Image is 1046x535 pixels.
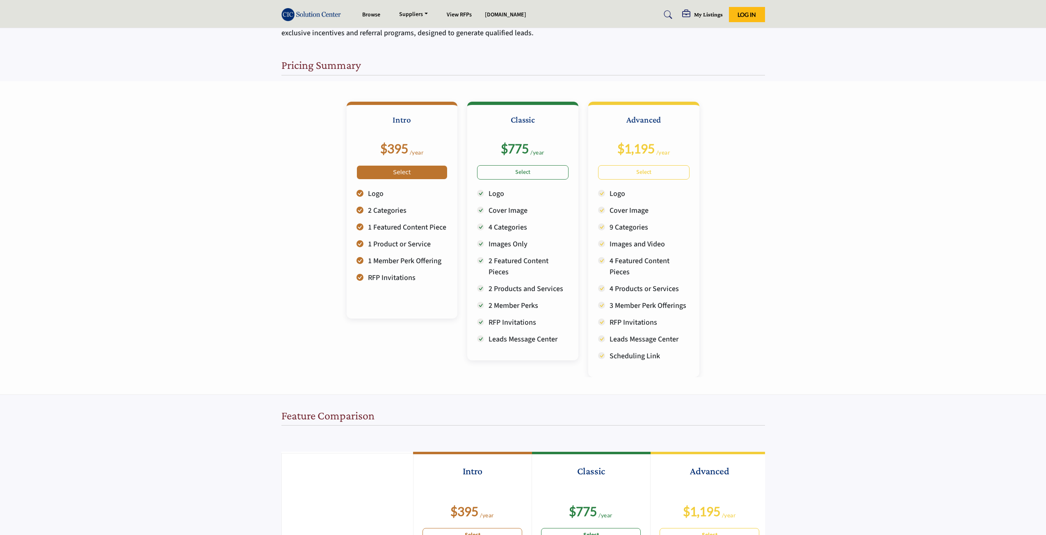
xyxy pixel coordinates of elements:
[489,317,569,328] p: RFP Invitations
[281,58,361,72] h2: Pricing Summary
[598,165,690,180] a: Select
[368,239,448,250] p: 1 Product or Service
[368,188,448,199] p: Logo
[489,255,569,278] p: 2 Featured Content Pieces
[356,115,448,135] h3: Intro
[729,7,765,22] button: Log In
[281,8,345,21] img: Site Logo
[501,141,529,156] b: $775
[682,10,723,20] div: My Listings
[656,8,678,21] a: Search
[356,165,448,180] a: Select
[489,239,569,250] p: Images Only
[617,141,655,156] b: $1,195
[610,317,690,328] p: RFP Invitations
[477,165,569,180] a: Select
[362,11,380,19] a: Browse
[368,255,448,266] p: 1 Member Perk Offering
[610,222,690,233] p: 9 Categories
[610,239,690,250] p: Images and Video
[694,11,723,18] h5: My Listings
[656,149,671,156] sub: /year
[610,300,690,311] p: 3 Member Perk Offerings
[738,11,756,18] span: Log In
[447,11,472,19] a: View RFPs
[610,188,690,199] p: Logo
[380,141,408,156] b: $395
[489,300,569,311] p: 2 Member Perks
[610,351,690,362] p: Scheduling Link
[610,283,690,294] p: 4 Products or Services
[610,205,690,216] p: Cover Image
[610,255,690,278] p: 4 Featured Content Pieces
[485,11,526,19] a: [DOMAIN_NAME]
[489,283,569,294] p: 2 Products and Services
[393,9,434,20] a: Suppliers
[368,205,448,216] p: 2 Categories
[368,272,448,283] p: RFP Invitations
[489,188,569,199] p: Logo
[530,149,545,156] sub: /year
[477,115,569,135] h3: Classic
[410,149,424,156] sub: /year
[281,409,375,423] h2: Feature Comparison
[489,205,569,216] p: Cover Image
[610,334,690,345] p: Leads Message Center
[598,115,690,135] h3: Advanced
[489,222,569,233] p: 4 Categories
[489,334,569,345] p: Leads Message Center
[368,222,448,233] p: 1 Featured Content Piece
